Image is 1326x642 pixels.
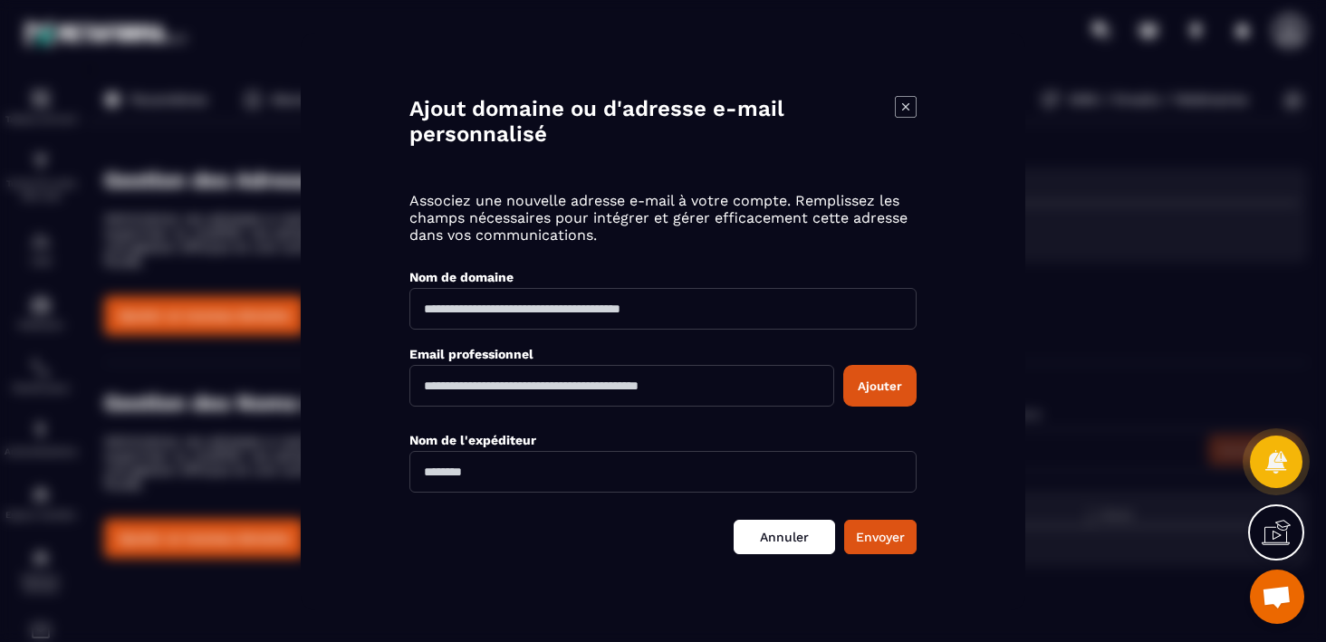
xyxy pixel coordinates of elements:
button: Envoyer [844,519,917,553]
label: Nom de domaine [409,269,514,283]
button: Ajouter [843,364,917,406]
a: Annuler [734,519,835,553]
h4: Ajout domaine ou d'adresse e-mail personnalisé [409,95,895,146]
label: Nom de l'expéditeur [409,432,536,446]
p: Associez une nouvelle adresse e-mail à votre compte. Remplissez les champs nécessaires pour intég... [409,191,917,243]
div: Ouvrir le chat [1250,570,1304,624]
label: Email professionnel [409,346,533,360]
